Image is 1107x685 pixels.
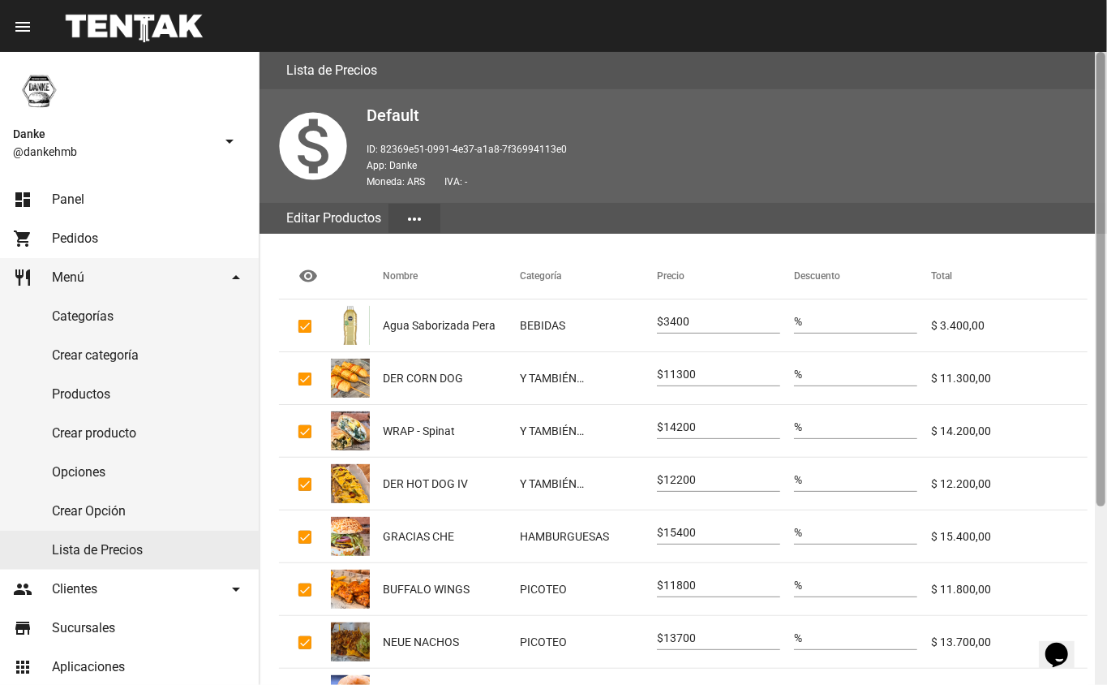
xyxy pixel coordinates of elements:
[931,253,1088,299] mat-header-cell: Total
[657,579,663,592] span: $
[13,268,32,287] mat-icon: restaurant
[931,616,1088,668] mat-cell: $ 13.700,00
[444,176,467,187] span: IVA: -
[383,317,496,334] span: Agua Saborizada Pera
[383,581,470,597] span: BUFFALO WINGS
[794,631,802,644] span: %
[520,616,657,668] mat-cell: PICOTEO
[657,253,794,299] mat-header-cell: Precio
[931,458,1088,510] mat-cell: $ 12.200,00
[657,526,663,539] span: $
[52,581,97,597] span: Clientes
[13,579,32,599] mat-icon: people
[331,570,370,609] img: 3441f565-b6db-4b42-ad11-33f843c8c403.png
[794,368,802,381] span: %
[331,517,370,556] img: f44e3677-93e0-45e7-9b22-8afb0cb9c0b5.png
[13,17,32,37] mat-icon: menu
[272,106,354,187] mat-icon: monetization_on
[388,204,440,233] button: Elegir sección
[520,299,657,351] mat-cell: BEBIDAS
[367,102,1094,128] h2: Default
[794,579,802,592] span: %
[794,315,802,328] span: %
[13,190,32,209] mat-icon: dashboard
[52,230,98,247] span: Pedidos
[405,209,424,229] mat-icon: more_horiz
[657,420,663,433] span: $
[520,563,657,615] mat-cell: PICOTEO
[52,269,84,286] span: Menú
[367,174,1094,190] p: Moneda: ARS
[331,623,370,661] img: ce274695-1ce7-40c2-b596-26e3d80ba656.png
[226,579,246,599] mat-icon: arrow_drop_down
[657,631,663,644] span: $
[931,511,1088,562] mat-cell: $ 15.400,00
[383,370,463,386] span: DER CORN DOG
[286,59,377,82] h3: Lista de Precios
[794,526,802,539] span: %
[331,359,370,398] img: 0a44530d-f050-4a3a-9d7f-6ed94349fcf6.png
[52,192,84,208] span: Panel
[931,299,1088,351] mat-cell: $ 3.400,00
[220,131,239,151] mat-icon: arrow_drop_down
[794,473,802,486] span: %
[13,124,213,144] span: Danke
[1039,620,1091,669] iframe: chat widget
[520,405,657,457] mat-cell: Y TAMBIÉN…
[931,352,1088,404] mat-cell: $ 11.300,00
[298,266,318,286] mat-icon: visibility
[383,528,454,545] span: GRACIAS CHE
[520,458,657,510] mat-cell: Y TAMBIÉN…
[331,306,370,345] img: d7cd4ccb-e923-436d-94c5-56a0338c840e.png
[279,203,388,234] div: Editar Productos
[13,657,32,677] mat-icon: apps
[794,420,802,433] span: %
[657,368,663,381] span: $
[13,65,65,117] img: 1d4517d0-56da-456b-81f5-6111ccf01445.png
[657,315,663,328] span: $
[13,144,213,160] span: @dankehmb
[52,620,115,636] span: Sucursales
[520,253,657,299] mat-header-cell: Categoría
[931,405,1088,457] mat-cell: $ 14.200,00
[383,634,459,650] span: NEUE NACHOS
[383,476,468,492] span: DER HOT DOG IV
[794,253,931,299] mat-header-cell: Descuento
[13,618,32,638] mat-icon: store
[520,352,657,404] mat-cell: Y TAMBIÉN…
[367,141,1094,157] p: ID: 82369e51-0991-4e37-a1a8-7f36994113e0
[226,268,246,287] mat-icon: arrow_drop_down
[383,253,520,299] mat-header-cell: Nombre
[331,411,370,450] img: 1a721365-f7f0-48f2-bc81-df1c02b576e7.png
[13,229,32,248] mat-icon: shopping_cart
[367,157,1094,174] p: App: Danke
[657,473,663,486] span: $
[331,464,370,503] img: 2101e8c8-98bc-4e4a-b63d-15c93b71735f.png
[52,659,125,675] span: Aplicaciones
[931,563,1088,615] mat-cell: $ 11.800,00
[383,423,455,439] span: WRAP - Spinat
[520,511,657,562] mat-cell: HAMBURGUESAS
